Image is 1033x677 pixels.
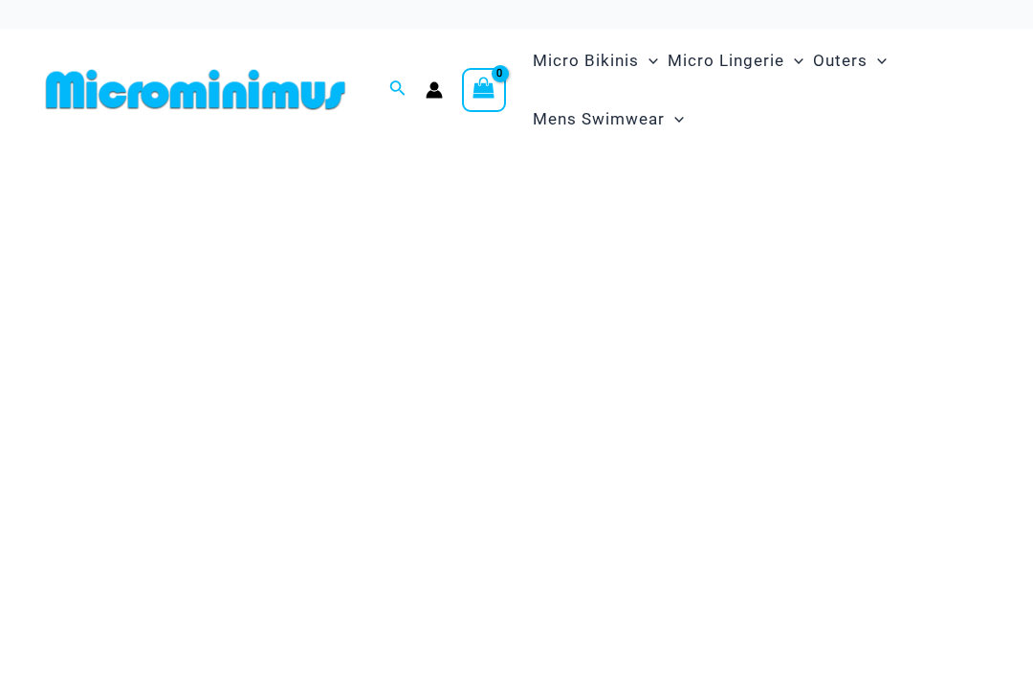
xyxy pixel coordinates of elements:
[868,36,887,85] span: Menu Toggle
[525,29,995,151] nav: Site Navigation
[663,32,808,90] a: Micro LingerieMenu ToggleMenu Toggle
[808,32,891,90] a: OutersMenu ToggleMenu Toggle
[665,95,684,144] span: Menu Toggle
[426,81,443,99] a: Account icon link
[462,68,506,112] a: View Shopping Cart, empty
[784,36,803,85] span: Menu Toggle
[813,36,868,85] span: Outers
[38,68,353,111] img: MM SHOP LOGO FLAT
[528,90,689,148] a: Mens SwimwearMenu ToggleMenu Toggle
[389,78,407,102] a: Search icon link
[533,95,665,144] span: Mens Swimwear
[533,36,639,85] span: Micro Bikinis
[668,36,784,85] span: Micro Lingerie
[528,32,663,90] a: Micro BikinisMenu ToggleMenu Toggle
[639,36,658,85] span: Menu Toggle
